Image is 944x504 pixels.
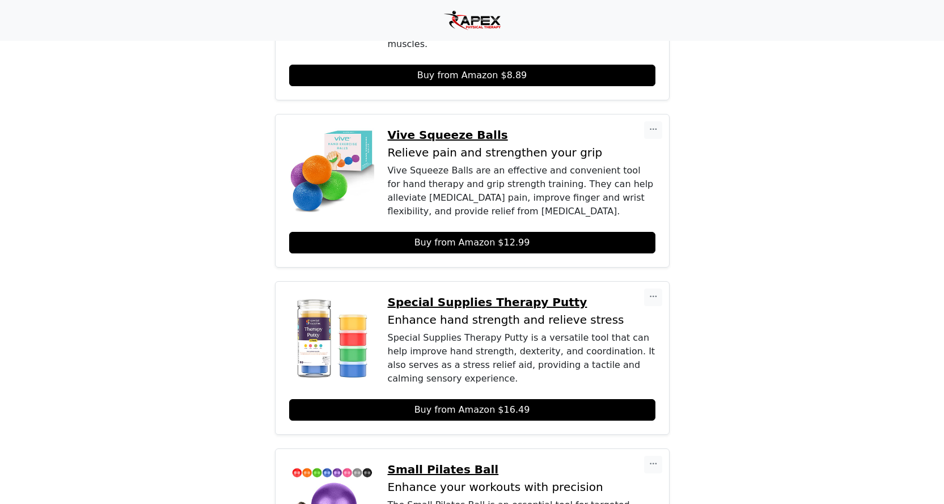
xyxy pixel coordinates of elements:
img: Vive Squeeze Balls [289,128,374,213]
img: Special Supplies Therapy Putty [289,295,374,380]
p: Enhance hand strength and relieve stress [388,314,655,327]
a: Buy from Amazon $16.49 [289,399,655,421]
a: Special Supplies Therapy Putty [388,295,655,309]
a: Buy from Amazon $8.89 [289,65,655,86]
p: Enhance your workouts with precision [388,481,655,494]
div: Vive Squeeze Balls are an effective and convenient tool for hand therapy and grip strength traini... [388,164,655,218]
p: Relieve pain and strengthen your grip [388,146,655,159]
a: Vive Squeeze Balls [388,128,655,142]
div: Special Supplies Therapy Putty is a versatile tool that can help improve hand strength, dexterity... [388,331,655,386]
img: Apex Physical Therapy [443,11,501,31]
a: Small Pilates Ball [388,463,655,476]
a: Buy from Amazon $12.99 [289,232,655,253]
